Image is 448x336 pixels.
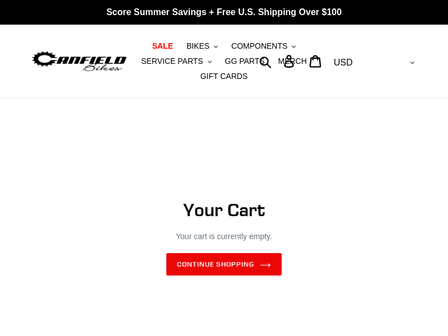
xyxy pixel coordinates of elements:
[147,39,179,54] a: SALE
[166,253,282,276] a: Continue shopping
[220,54,270,69] a: GG PARTS
[136,54,217,69] button: SERVICE PARTS
[141,57,203,66] span: SERVICE PARTS
[62,199,386,221] h1: Your Cart
[195,69,254,84] a: GIFT CARDS
[62,231,386,242] p: Your cart is currently empty.
[31,49,128,73] img: Canfield Bikes
[181,39,223,54] button: BIKES
[225,57,265,66] span: GG PARTS
[186,41,209,51] span: BIKES
[200,72,248,81] span: GIFT CARDS
[226,39,301,54] button: COMPONENTS
[231,41,287,51] span: COMPONENTS
[152,41,173,51] span: SALE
